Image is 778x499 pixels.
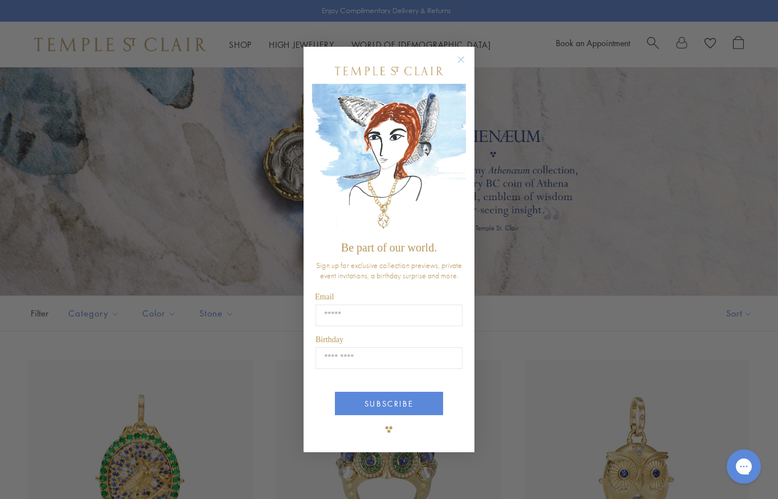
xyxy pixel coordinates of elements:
button: SUBSCRIBE [335,392,443,415]
iframe: Gorgias live chat messenger [721,445,767,488]
img: TSC [378,418,400,441]
img: c4a9eb12-d91a-4d4a-8ee0-386386f4f338.jpeg [312,84,466,236]
span: Sign up for exclusive collection previews, private event invitations, a birthday surprise and more. [316,260,462,281]
input: Email [316,305,462,326]
span: Birthday [316,335,343,344]
span: Be part of our world. [341,241,437,254]
button: Close dialog [460,58,474,72]
span: Email [315,293,334,301]
img: Temple St. Clair [335,67,443,75]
